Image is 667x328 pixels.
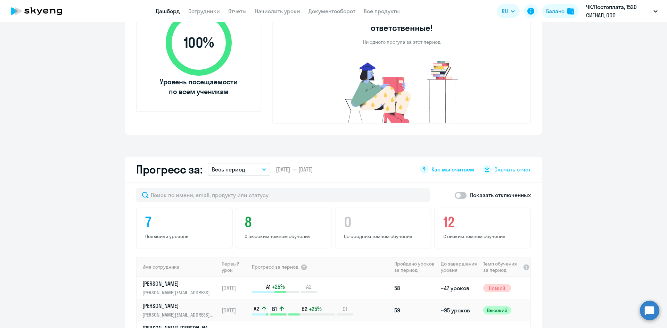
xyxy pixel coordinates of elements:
td: 59 [392,299,438,321]
a: Отчеты [228,8,247,15]
th: Первый урок [219,257,251,277]
span: Высокий [483,306,511,314]
span: C1 [343,305,347,313]
p: ЧК/Постоплата, 1520 СИГНАЛ, ООО [586,3,651,19]
td: [DATE] [219,277,251,299]
h4: 8 [245,214,325,230]
a: [PERSON_NAME][PERSON_NAME][EMAIL_ADDRESS][DOMAIN_NAME] [142,302,219,319]
td: ~47 уроков [438,277,480,299]
p: Показать отключенных [470,191,531,199]
h2: Прогресс за: [136,162,202,176]
p: С высоким темпом обучения [245,233,325,239]
p: С низким темпом обучения [443,233,524,239]
span: Как мы считаем [431,166,474,173]
th: До завершения уровня [438,257,480,277]
span: A2 [306,283,312,291]
img: balance [567,8,574,15]
span: Уровень посещаемости по всем ученикам [159,77,239,96]
td: 58 [392,277,438,299]
td: [DATE] [219,299,251,321]
span: +25% [272,283,285,291]
span: B2 [302,305,307,313]
button: RU [497,4,520,18]
a: Начислить уроки [255,8,300,15]
button: ЧК/Постоплата, 1520 СИГНАЛ, ООО [583,3,661,19]
th: Пройдено уроков за период [392,257,438,277]
h4: 12 [443,214,524,230]
span: Темп обучения за период [483,261,521,273]
span: RU [502,7,508,15]
div: Баланс [546,7,565,15]
span: [DATE] — [DATE] [276,166,313,173]
th: Имя сотрудника [137,257,219,277]
input: Поиск по имени, email, продукту или статусу [136,188,430,202]
h4: 7 [145,214,226,230]
span: +25% [309,305,322,313]
span: Скачать отчет [494,166,531,173]
span: Прогресс за период [252,264,298,270]
p: [PERSON_NAME] [142,280,214,287]
span: Низкий [483,284,511,292]
span: B1 [272,305,277,313]
span: A1 [266,283,271,291]
span: 100 % [159,34,239,51]
a: Документооборот [308,8,355,15]
p: Ни одного прогула за этот период [363,39,440,45]
button: Балансbalance [542,4,578,18]
a: Дашборд [156,8,180,15]
img: no-truants [332,59,471,123]
p: [PERSON_NAME][EMAIL_ADDRESS][DOMAIN_NAME] [142,311,214,319]
td: ~95 уроков [438,299,480,321]
button: Весь период [208,163,270,176]
a: [PERSON_NAME][PERSON_NAME][EMAIL_ADDRESS][DOMAIN_NAME] [142,280,219,296]
p: Повысили уровень [145,233,226,239]
p: [PERSON_NAME][EMAIL_ADDRESS][DOMAIN_NAME] [142,289,214,296]
p: Весь период [212,165,245,174]
span: A2 [254,305,259,313]
a: Все продукты [364,8,400,15]
p: [PERSON_NAME] [142,302,214,310]
a: Сотрудники [188,8,220,15]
